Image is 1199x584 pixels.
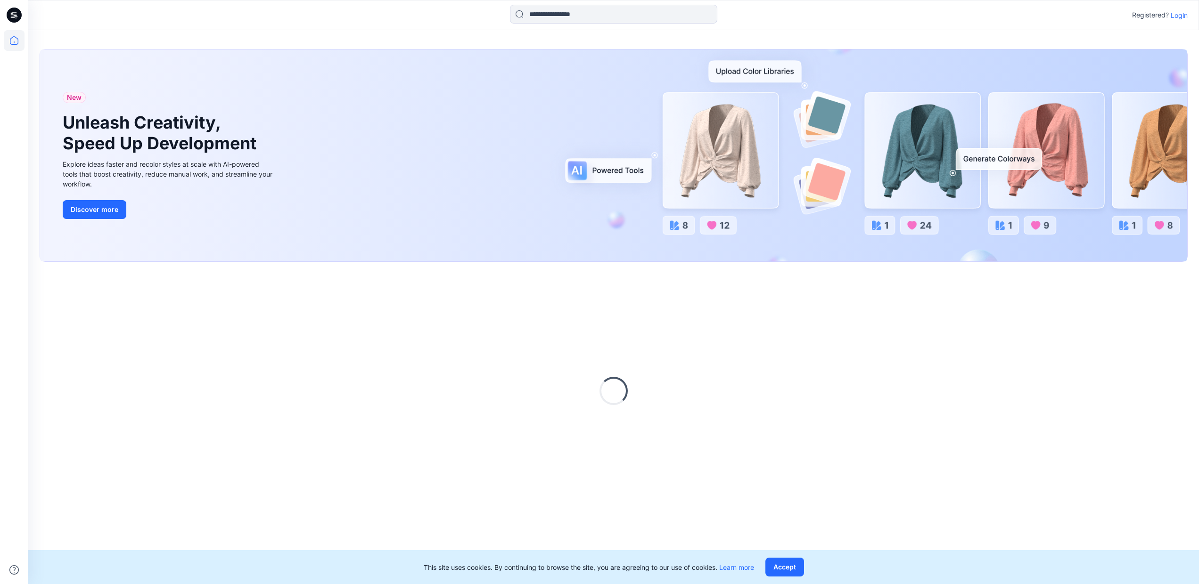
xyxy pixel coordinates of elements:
[765,558,804,576] button: Accept
[63,113,261,153] h1: Unleash Creativity, Speed Up Development
[63,159,275,189] div: Explore ideas faster and recolor styles at scale with AI-powered tools that boost creativity, red...
[424,562,754,572] p: This site uses cookies. By continuing to browse the site, you are agreeing to our use of cookies.
[67,92,82,103] span: New
[63,200,126,219] button: Discover more
[719,563,754,571] a: Learn more
[1132,9,1169,21] p: Registered?
[1171,10,1188,20] p: Login
[63,200,275,219] a: Discover more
